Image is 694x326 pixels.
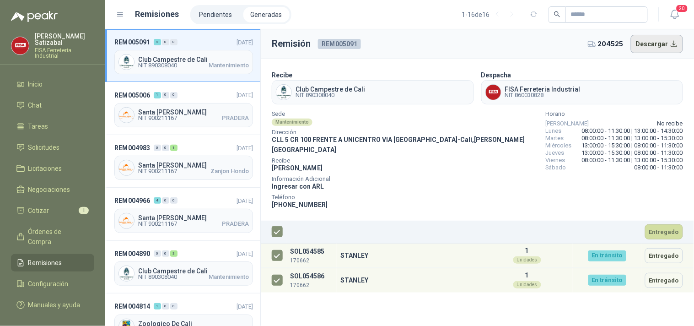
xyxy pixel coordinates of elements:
td: En tránsito [573,268,641,292]
span: Licitaciones [28,163,62,174]
span: Viernes [546,157,565,164]
span: Santa [PERSON_NAME] [138,162,249,168]
span: [DATE] [237,250,253,257]
span: Jueves [546,149,565,157]
span: NIT 890308040 [138,274,177,280]
p: FISA Ferreteria Industrial [35,48,94,59]
td: STANLEY [337,268,481,292]
a: Configuración [11,275,94,293]
span: Chat [28,100,42,110]
td: STANLEY [337,244,481,268]
span: REM004983 [114,143,150,153]
span: Remisiones [28,258,62,268]
img: Logo peakr [11,11,58,22]
span: Sede [272,112,538,116]
span: 08:00:00 - 11:30:00 | 13:00:00 - 15:30:00 [582,157,683,164]
h3: Remisión [272,37,311,51]
img: Company Logo [11,37,29,54]
span: 13:00:00 - 15:30:00 | 08:00:00 - 11:30:00 [582,149,683,157]
li: Generadas [243,7,290,22]
span: [PERSON_NAME] [546,120,589,127]
div: 1 [154,303,161,310]
div: 0 [162,145,169,151]
span: NIT 900211167 [138,115,177,121]
img: Company Logo [276,85,291,100]
span: CLL 5 CR 100 FRENTE A UNICENTRO VIA [GEOGRAPHIC_DATA] - Cali , [PERSON_NAME][GEOGRAPHIC_DATA] [272,136,525,153]
span: Tareas [28,121,48,131]
span: [DATE] [237,39,253,46]
span: NIT 890308040 [138,63,177,68]
span: Solicitudes [28,142,60,152]
span: Manuales y ayuda [28,300,81,310]
div: 0 [154,250,161,257]
div: 4 [154,197,161,204]
span: NIT 900211167 [138,221,177,227]
span: [DATE] [237,92,253,98]
div: 1 [170,145,178,151]
img: Company Logo [119,160,134,175]
span: No recibe [657,120,683,127]
span: Martes [546,135,564,142]
span: Configuración [28,279,69,289]
span: 13:00:00 - 15:30:00 | 08:00:00 - 11:30:00 [582,142,683,149]
div: 0 [170,197,178,204]
div: 0 [162,250,169,257]
p: 1 [485,272,569,279]
a: Manuales y ayuda [11,296,94,314]
div: 3 [170,250,178,257]
button: 20 [667,6,683,23]
a: REM005006100[DATE] Company LogoSanta [PERSON_NAME]NIT 900211167PRADERA [105,82,260,135]
div: 0 [162,197,169,204]
td: SOL054585 [286,244,337,268]
span: Sábado [546,164,566,171]
span: search [554,11,560,17]
a: Chat [11,97,94,114]
span: 08:00:00 - 11:30:00 [635,164,683,171]
span: 08:00:00 - 11:30:00 | 13:00:00 - 15:30:00 [582,135,683,142]
span: REM005091 [318,39,361,49]
span: Mantenimiento [209,63,249,68]
button: Entregado [645,248,683,263]
a: Inicio [11,76,94,93]
span: Miércoles [546,142,572,149]
div: Unidades [513,256,541,264]
img: Company Logo [119,213,134,228]
span: FISA Ferreteria Industrial [505,86,581,92]
span: Santa [PERSON_NAME] [138,109,249,115]
a: REM004890003[DATE] Company LogoClub Campestre de CaliNIT 890308040Mantenimiento [105,241,260,293]
span: Santa [PERSON_NAME] [138,215,249,221]
span: NIT 890308040 [296,92,365,98]
span: REM004966 [114,196,150,206]
div: En tránsito [588,275,626,286]
td: En tránsito [573,244,641,268]
a: Tareas [11,118,94,135]
b: Despacha [481,71,511,79]
span: REM004890 [114,249,150,259]
span: Recibe [272,158,538,163]
span: NIT 900211167 [138,168,177,174]
a: Negociaciones [11,181,94,198]
span: REM005091 [114,37,150,47]
a: Solicitudes [11,139,94,156]
a: REM004983001[DATE] Company LogoSanta [PERSON_NAME]NIT 900211167Zanjon Hondo [105,135,260,188]
button: Descargar [631,35,683,53]
div: 0 [162,92,169,98]
span: Lunes [546,127,562,135]
span: 1 [79,207,89,214]
span: 20 [676,4,689,13]
span: PRADERA [222,115,249,121]
a: REM004966400[DATE] Company LogoSanta [PERSON_NAME]NIT 900211167PRADERA [105,188,260,240]
img: Company Logo [119,266,134,281]
a: Licitaciones [11,160,94,177]
span: Información Adicional [272,177,538,181]
button: Entregado [645,273,683,288]
span: Horario [546,112,683,116]
div: 1 [154,92,161,98]
a: Cotizar1 [11,202,94,219]
span: [PERSON_NAME] [272,164,323,172]
button: Entregado [645,224,683,239]
p: 1 [485,247,569,254]
div: 0 [170,303,178,310]
img: Company Logo [119,108,134,123]
td: SOL054586 [286,268,337,292]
